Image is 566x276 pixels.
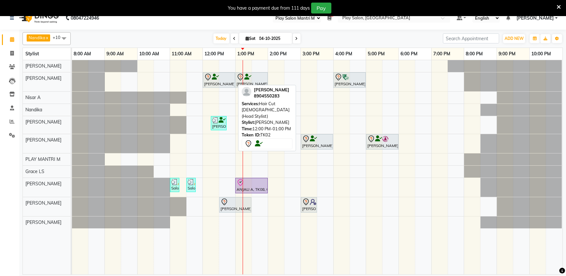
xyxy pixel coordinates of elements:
a: 9:00 AM [105,49,125,59]
div: Salonsurf Ventures Private Limited, TK04, 11:00 AM-11:15 AM, Cartridge Wax Half Legs [171,179,179,191]
div: TK02 [242,132,292,138]
a: 12:00 PM [203,49,226,59]
span: [PERSON_NAME] [25,181,61,187]
div: [PERSON_NAME], TK02, 12:30 PM-01:30 PM, Peel Off Pedicure [220,198,251,212]
div: 12:00 PM-01:00 PM [242,126,292,132]
a: 5:00 PM [366,49,386,59]
span: Stylist: [242,120,255,125]
button: Pay [311,3,331,14]
span: +10 [53,35,65,40]
a: 8:00 PM [464,49,484,59]
span: Nandika [29,35,45,40]
div: [PERSON_NAME], TK06, 05:00 PM-06:00 PM, Hair Cut Men (Senior stylist) [367,135,398,149]
div: [PERSON_NAME], TK02, 12:00 PM-01:00 PM, Hair Cut [DEMOGRAPHIC_DATA] (Head Stylist) [203,73,234,87]
span: Stylist [25,51,39,57]
div: [PERSON_NAME] [242,119,292,126]
a: 9:00 PM [497,49,517,59]
a: x [45,35,48,40]
img: profile [242,87,251,97]
span: Services: [242,101,259,106]
span: [PERSON_NAME] [25,137,61,143]
div: [PERSON_NAME], TK02, 01:00 PM-02:00 PM, INOA Root Touch-Up Long [236,73,267,87]
div: Salonsurf Ventures Private Limited, TK04, 11:30 AM-11:45 AM, Cartridge Wax Full Arms [187,179,195,191]
span: Today [213,33,229,43]
span: [PERSON_NAME] [25,63,61,69]
span: Time: [242,126,252,131]
a: 3:00 PM [301,49,321,59]
button: ADD NEW [503,34,525,43]
span: Sat [244,36,257,41]
span: [PERSON_NAME] [517,15,554,22]
img: logo [16,9,60,27]
a: 10:00 PM [530,49,553,59]
div: [PERSON_NAME], TK07, 12:15 PM-12:45 PM, Calecim service charge [211,117,226,129]
input: 2025-10-04 [257,34,290,43]
span: PLAY MANTRI M [25,156,60,162]
span: [PERSON_NAME] [25,219,61,225]
a: 6:00 PM [399,49,419,59]
div: ANJALI A, TK08, 01:00 PM-02:00 PM, Peel Off Pedicure [236,179,267,192]
span: ADD NEW [505,36,524,41]
a: 2:00 PM [268,49,288,59]
a: 1 [328,15,331,21]
a: 10:00 AM [138,49,161,59]
span: [PERSON_NAME] [25,200,61,206]
span: Hair Cut [DEMOGRAPHIC_DATA] (Head Stylist) [242,101,290,119]
span: [PERSON_NAME] [254,87,289,92]
div: 8904550283 [254,93,289,99]
input: Search Appointment [443,33,499,43]
span: Nandika [25,107,42,113]
div: [PERSON_NAME], TK01, 03:00 PM-03:30 PM, Bleach-Full Face [301,198,316,212]
span: [PERSON_NAME] [25,75,61,81]
span: [PERSON_NAME] [25,119,61,125]
div: You have a payment due from 111 days [228,5,310,12]
a: 1:00 PM [236,49,256,59]
div: [PERSON_NAME], TK03, 04:00 PM-05:00 PM, Hair Cut Men (Director) [334,73,365,87]
a: 8:00 AM [72,49,93,59]
span: Nisar A [25,95,40,100]
b: 08047224946 [71,9,99,27]
div: [PERSON_NAME], TK05, 03:00 PM-04:00 PM, Hair Cut Men (Senior stylist) [301,135,332,149]
span: Grace LS [25,169,44,174]
a: 4:00 PM [334,49,354,59]
span: Token ID: [242,132,260,137]
a: 11:00 AM [170,49,193,59]
a: 7:00 PM [432,49,452,59]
